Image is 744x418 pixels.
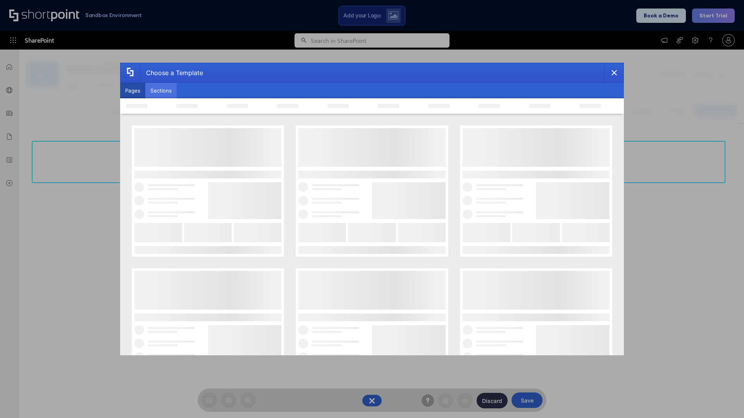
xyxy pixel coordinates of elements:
button: Pages [120,83,145,98]
div: Choose a Template [140,63,203,82]
button: Sections [145,83,177,98]
iframe: Chat Widget [705,381,744,418]
div: template selector [120,63,624,355]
